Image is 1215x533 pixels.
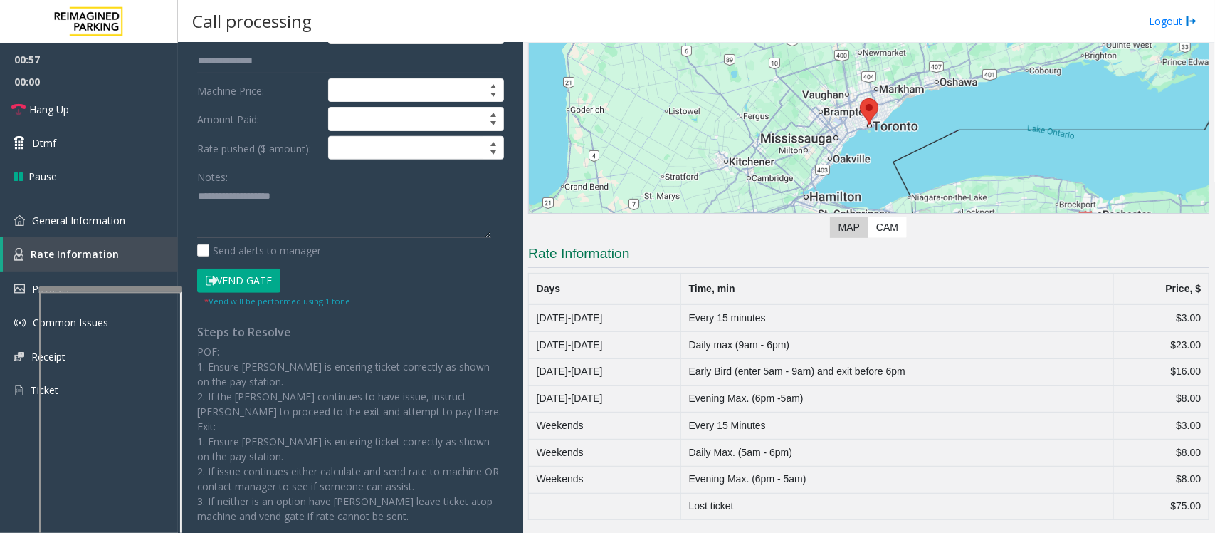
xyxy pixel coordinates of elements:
[1114,466,1209,493] td: $8.00
[14,352,24,361] img: 'icon'
[681,332,1114,359] td: Daily max (9am - 6pm)
[529,332,681,359] td: [DATE]-[DATE]
[1186,14,1197,29] img: logout
[529,440,681,467] td: Weekends
[1114,440,1209,467] td: $8.00
[32,282,69,296] span: Pictures
[868,217,907,238] label: CAM
[14,248,23,261] img: 'icon'
[1114,493,1209,520] td: $75.00
[197,326,504,339] h4: Steps to Resolve
[529,274,681,305] th: Days
[14,317,26,328] img: 'icon'
[29,102,69,117] span: Hang Up
[681,358,1114,385] td: Early Bird (enter 5am - 9am) and exit before 6pm
[483,108,503,119] span: Increase value
[681,440,1114,467] td: Daily Max. (5am - 6pm)
[31,350,65,363] span: Receipt
[32,214,125,227] span: General Information
[194,78,325,103] label: Machine Price:
[528,244,1209,268] h3: Rate Information
[204,296,350,306] small: Vend will be performed using 1 tone
[31,383,58,397] span: Ticket
[1114,385,1209,413] td: $8.00
[14,215,25,226] img: 'icon'
[1114,358,1209,385] td: $16.00
[197,243,321,258] label: Send alerts to manager
[14,384,23,397] img: 'icon'
[197,344,504,524] p: POF: 1. Ensure [PERSON_NAME] is entering ticket correctly as shown on the pay station. 2. If the ...
[31,247,119,261] span: Rate Information
[33,316,108,329] span: Common Issues
[194,136,325,160] label: Rate pushed ($ amount):
[1114,332,1209,359] td: $23.00
[488,24,503,44] span: Toggle popup
[197,165,228,185] label: Notes:
[1149,14,1197,29] a: Logout
[681,385,1114,413] td: Evening Max. (6pm -5am)
[194,107,325,131] label: Amount Paid:
[681,274,1114,305] th: Time, min
[529,304,681,331] td: [DATE]-[DATE]
[529,466,681,493] td: Weekends
[1114,304,1209,331] td: $3.00
[14,284,25,294] img: 'icon'
[483,119,503,130] span: Decrease value
[483,90,503,102] span: Decrease value
[185,4,319,38] h3: Call processing
[830,217,868,238] label: Map
[32,135,56,150] span: Dtmf
[529,413,681,440] td: Weekends
[28,169,57,184] span: Pause
[681,466,1114,493] td: Evening Max. (6pm - 5am)
[529,385,681,413] td: [DATE]-[DATE]
[483,148,503,160] span: Decrease value
[681,493,1114,520] td: Lost ticket
[197,269,280,293] button: Vend Gate
[681,304,1114,331] td: Every 15 minutes
[860,98,878,125] div: 777 Bay Street, Toronto, ON
[3,237,178,272] a: Rate Information
[1114,413,1209,440] td: $3.00
[1114,274,1209,305] th: Price, $
[483,137,503,148] span: Increase value
[681,413,1114,440] td: Every 15 Minutes
[529,358,681,385] td: [DATE]-[DATE]
[483,79,503,90] span: Increase value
